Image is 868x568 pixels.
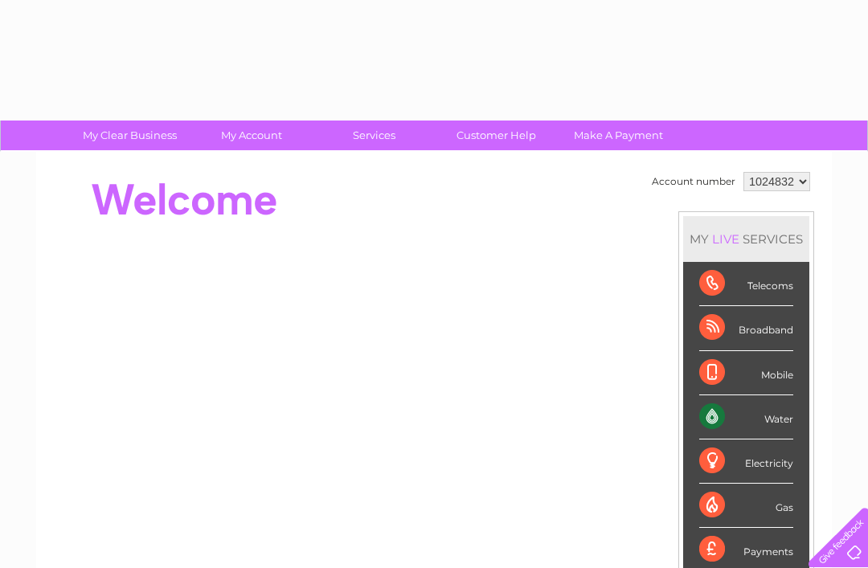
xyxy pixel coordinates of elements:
[709,231,743,247] div: LIVE
[186,121,318,150] a: My Account
[308,121,440,150] a: Services
[699,484,793,528] div: Gas
[699,351,793,395] div: Mobile
[699,306,793,350] div: Broadband
[699,262,793,306] div: Telecoms
[648,168,739,195] td: Account number
[63,121,196,150] a: My Clear Business
[683,216,809,262] div: MY SERVICES
[552,121,685,150] a: Make A Payment
[430,121,563,150] a: Customer Help
[699,395,793,439] div: Water
[699,439,793,484] div: Electricity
